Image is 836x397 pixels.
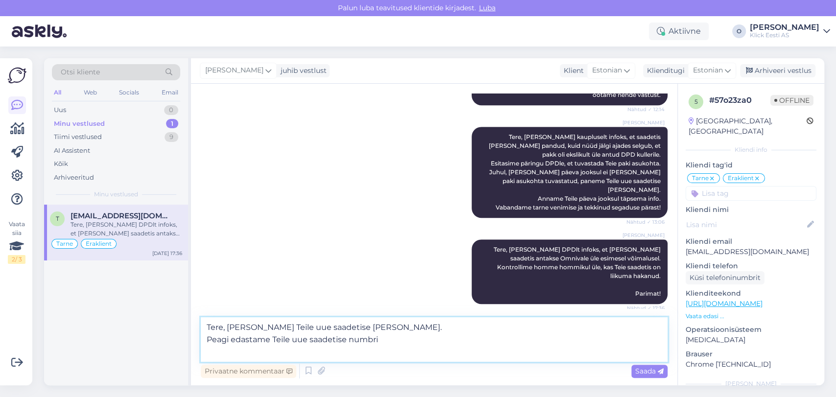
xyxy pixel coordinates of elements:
p: Chrome [TECHNICAL_ID] [686,359,816,370]
p: Kliendi tag'id [686,160,816,170]
span: t [56,215,59,222]
div: Email [160,86,180,99]
input: Lisa nimi [686,219,805,230]
div: Vaata siia [8,220,25,264]
span: Offline [770,95,813,106]
div: Privaatne kommentaar [201,365,296,378]
span: Nähtud ✓ 12:14 [627,106,665,113]
span: Luba [476,3,499,12]
div: # 57o23za0 [709,94,770,106]
p: Kliendi email [686,236,816,247]
img: Askly Logo [8,66,26,85]
span: Nähtud ✓ 13:06 [626,218,665,226]
span: Minu vestlused [94,190,138,199]
div: All [52,86,63,99]
div: Uus [54,105,66,115]
div: Socials [117,86,141,99]
input: Lisa tag [686,186,816,201]
div: O [732,24,746,38]
div: Aktiivne [649,23,709,40]
span: Estonian [592,65,622,76]
span: 5 [694,98,698,105]
span: [PERSON_NAME] [622,119,665,126]
div: Klienditugi [643,66,685,76]
p: Klienditeekond [686,288,816,299]
p: [EMAIL_ADDRESS][DOMAIN_NAME] [686,247,816,257]
span: Nähtud ✓ 17:36 [627,304,665,312]
div: juhib vestlust [277,66,327,76]
span: Tere, [PERSON_NAME] kaupluselt infoks, et saadetis [PERSON_NAME] pandud, kuid nüüd jälgi ajades s... [489,133,662,211]
span: Eraklient [728,175,754,181]
p: Brauser [686,349,816,359]
textarea: Tere, [PERSON_NAME] Teile uue saadetise [PERSON_NAME]. Peagi edastame Teile uue saadetise numbr [201,317,668,362]
a: [PERSON_NAME]Klick Eesti AS [750,23,830,39]
span: Estonian [693,65,723,76]
span: Saada [635,367,664,375]
span: [PERSON_NAME] [205,65,263,76]
span: [PERSON_NAME] [622,232,665,239]
div: Arhiveeritud [54,173,94,183]
div: Tere, [PERSON_NAME] DPDlt infoks, et [PERSON_NAME] saadetis antakse Omnivale üle esimesel võimalu... [71,220,182,238]
span: tiina.sillatse@gmail.com [71,211,172,220]
p: Kliendi nimi [686,205,816,215]
div: 2 / 3 [8,255,25,264]
span: Tarne [692,175,709,181]
p: Vaata edasi ... [686,312,816,321]
p: [MEDICAL_DATA] [686,335,816,345]
div: 0 [164,105,178,115]
span: Tere, [PERSON_NAME] DPDlt infoks, et [PERSON_NAME] saadetis antakse Omnivale üle esimesel võimalu... [494,246,662,297]
div: Kliendi info [686,145,816,154]
div: [DATE] 17:36 [152,250,182,257]
p: Kliendi telefon [686,261,816,271]
div: Küsi telefoninumbrit [686,271,764,284]
div: [PERSON_NAME] [686,379,816,388]
div: [GEOGRAPHIC_DATA], [GEOGRAPHIC_DATA] [689,116,807,137]
span: Eraklient [86,241,112,247]
div: Klient [560,66,584,76]
div: Arhiveeri vestlus [740,64,815,77]
div: AI Assistent [54,146,90,156]
span: Tarne [56,241,73,247]
div: 1 [166,119,178,129]
div: 9 [165,132,178,142]
div: Tiimi vestlused [54,132,102,142]
div: [PERSON_NAME] [750,23,819,31]
p: Operatsioonisüsteem [686,325,816,335]
div: Web [82,86,99,99]
div: Kõik [54,159,68,169]
a: [URL][DOMAIN_NAME] [686,299,763,308]
div: Minu vestlused [54,119,105,129]
span: Otsi kliente [61,67,100,77]
div: Klick Eesti AS [750,31,819,39]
